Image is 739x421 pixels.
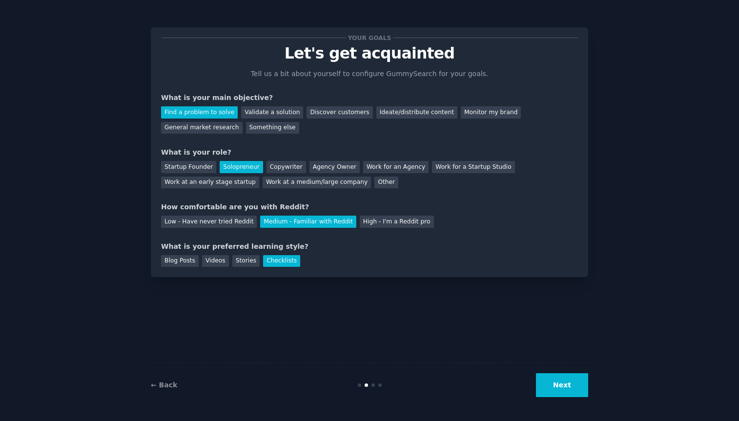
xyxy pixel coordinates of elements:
[161,241,578,252] div: What is your preferred learning style?
[461,106,521,119] div: Monitor my brand
[246,122,299,134] div: Something else
[220,161,263,173] div: Solopreneur
[151,381,177,389] a: ← Back
[161,45,578,62] p: Let's get acquainted
[161,93,578,103] div: What is your main objective?
[161,122,243,134] div: General market research
[309,161,360,173] div: Agency Owner
[241,106,303,119] div: Validate a solution
[267,161,306,173] div: Copywriter
[161,106,238,119] div: Find a problem to solve
[363,161,429,173] div: Work for an Agency
[263,255,300,267] div: Checklists
[161,216,257,228] div: Low - Have never tried Reddit
[246,69,493,79] p: Tell us a bit about yourself to configure GummySearch for your goals.
[536,373,588,397] button: Next
[161,161,216,173] div: Startup Founder
[161,255,199,267] div: Blog Posts
[307,106,372,119] div: Discover customers
[263,177,371,189] div: Work at a medium/large company
[376,106,457,119] div: Ideate/distribute content
[374,177,398,189] div: Other
[260,216,356,228] div: Medium - Familiar with Reddit
[232,255,260,267] div: Stories
[161,147,578,158] div: What is your role?
[360,216,434,228] div: High - I'm a Reddit pro
[346,33,393,43] span: Your goals
[161,202,578,212] div: How comfortable are you with Reddit?
[202,255,229,267] div: Videos
[161,177,259,189] div: Work at an early stage startup
[432,161,514,173] div: Work for a Startup Studio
